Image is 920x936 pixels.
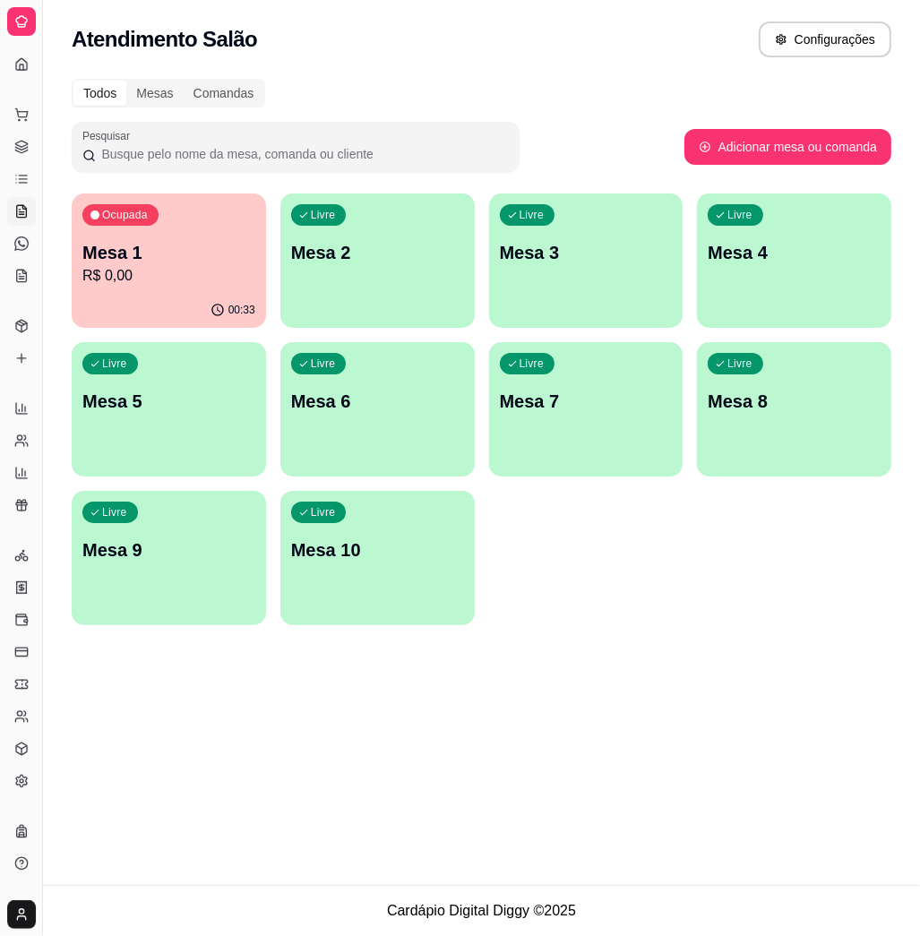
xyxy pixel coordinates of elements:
[73,81,126,106] div: Todos
[708,240,881,265] p: Mesa 4
[520,356,545,371] p: Livre
[126,81,183,106] div: Mesas
[708,389,881,414] p: Mesa 8
[43,885,920,936] footer: Cardápio Digital Diggy © 2025
[82,537,255,562] p: Mesa 9
[82,389,255,414] p: Mesa 5
[684,129,891,165] button: Adicionar mesa ou comanda
[82,240,255,265] p: Mesa 1
[759,21,891,57] button: Configurações
[96,145,509,163] input: Pesquisar
[520,208,545,222] p: Livre
[102,356,127,371] p: Livre
[500,389,673,414] p: Mesa 7
[489,193,684,328] button: LivreMesa 3
[228,303,255,317] p: 00:33
[280,193,475,328] button: LivreMesa 2
[697,193,891,328] button: LivreMesa 4
[727,208,752,222] p: Livre
[280,491,475,625] button: LivreMesa 10
[72,491,266,625] button: LivreMesa 9
[311,356,336,371] p: Livre
[697,342,891,477] button: LivreMesa 8
[72,25,257,54] h2: Atendimento Salão
[102,505,127,520] p: Livre
[72,193,266,328] button: OcupadaMesa 1R$ 0,0000:33
[82,265,255,287] p: R$ 0,00
[727,356,752,371] p: Livre
[82,128,136,143] label: Pesquisar
[280,342,475,477] button: LivreMesa 6
[102,208,148,222] p: Ocupada
[291,389,464,414] p: Mesa 6
[311,505,336,520] p: Livre
[311,208,336,222] p: Livre
[291,240,464,265] p: Mesa 2
[500,240,673,265] p: Mesa 3
[184,81,264,106] div: Comandas
[291,537,464,562] p: Mesa 10
[489,342,684,477] button: LivreMesa 7
[72,342,266,477] button: LivreMesa 5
